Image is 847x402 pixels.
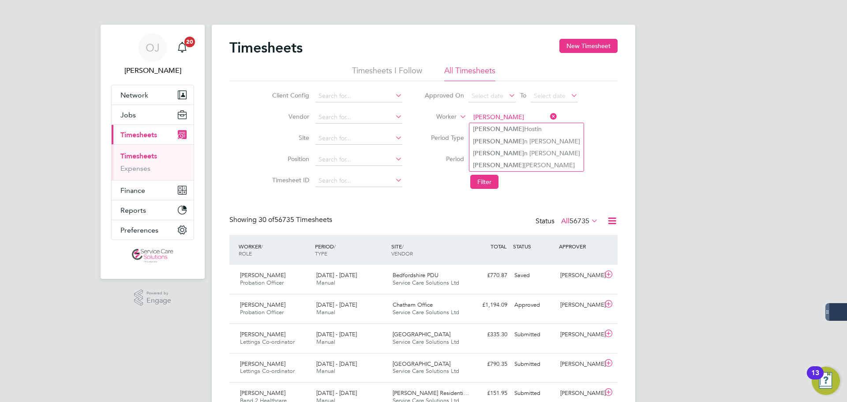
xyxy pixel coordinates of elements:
span: Preferences [120,226,158,234]
span: Service Care Solutions Ltd [393,338,459,346]
span: [DATE] - [DATE] [316,271,357,279]
div: Saved [511,268,557,283]
div: WORKER [236,238,313,261]
span: OJ [146,42,160,53]
label: Approved On [424,91,464,99]
span: [PERSON_NAME] [240,271,285,279]
button: Filter [470,175,498,189]
img: servicecare-logo-retina.png [132,249,173,263]
label: Period Type [424,134,464,142]
div: [PERSON_NAME] [557,298,603,312]
input: Search for... [315,175,402,187]
div: [PERSON_NAME] [557,268,603,283]
span: Probation Officer [240,279,284,286]
span: 56735 Timesheets [259,215,332,224]
div: APPROVER [557,238,603,254]
div: 13 [811,373,819,384]
span: Select date [472,92,503,100]
input: Search for... [315,154,402,166]
span: [DATE] - [DATE] [316,389,357,397]
div: [PERSON_NAME] [557,357,603,372]
label: All [561,217,598,225]
input: Search for... [315,111,402,124]
input: Search for... [315,90,402,102]
b: [PERSON_NAME] [473,150,524,157]
span: Service Care Solutions Ltd [393,308,459,316]
a: Go to home page [111,249,194,263]
label: Position [270,155,309,163]
span: Service Care Solutions Ltd [393,279,459,286]
span: [GEOGRAPHIC_DATA] [393,331,450,338]
div: Submitted [511,327,557,342]
span: Manual [316,308,335,316]
div: £335.30 [465,327,511,342]
li: [PERSON_NAME] [469,159,584,171]
span: [PERSON_NAME] [240,389,285,397]
div: Submitted [511,386,557,401]
span: Lettings Co-ordinator [240,367,295,375]
span: Service Care Solutions Ltd [393,367,459,375]
label: Worker [417,113,457,121]
span: [PERSON_NAME] Residenti… [393,389,469,397]
h2: Timesheets [229,39,303,56]
span: Timesheets [120,131,157,139]
span: Probation Officer [240,308,284,316]
span: Reports [120,206,146,214]
span: Network [120,91,148,99]
span: [PERSON_NAME] [240,301,285,308]
span: Engage [146,297,171,304]
span: / [402,243,404,250]
label: Timesheet ID [270,176,309,184]
div: £770.87 [465,268,511,283]
span: [DATE] - [DATE] [316,360,357,368]
button: New Timesheet [559,39,618,53]
span: [PERSON_NAME] [240,331,285,338]
div: PERIOD [313,238,389,261]
span: [DATE] - [DATE] [316,301,357,308]
span: TYPE [315,250,327,257]
button: Open Resource Center, 13 new notifications [812,367,840,395]
input: Search for... [470,111,557,124]
div: [PERSON_NAME] [557,386,603,401]
div: [PERSON_NAME] [557,327,603,342]
input: Search for... [315,132,402,145]
button: Finance [112,180,194,200]
div: Submitted [511,357,557,372]
span: Manual [316,367,335,375]
li: Timesheets I Follow [352,65,422,81]
div: STATUS [511,238,557,254]
div: Showing [229,215,334,225]
span: Bedfordshire PDU [393,271,438,279]
li: All Timesheets [444,65,495,81]
a: OJ[PERSON_NAME] [111,34,194,76]
span: [GEOGRAPHIC_DATA] [393,360,450,368]
span: / [334,243,336,250]
div: Approved [511,298,557,312]
span: / [261,243,263,250]
span: TOTAL [491,243,506,250]
label: Client Config [270,91,309,99]
span: Oliver Jefferson [111,65,194,76]
div: SITE [389,238,465,261]
button: Network [112,85,194,105]
a: Timesheets [120,152,157,160]
div: £1,194.09 [465,298,511,312]
li: n [PERSON_NAME] [469,135,584,147]
div: £790.35 [465,357,511,372]
a: Expenses [120,164,150,173]
span: Lettings Co-ordinator [240,338,295,346]
div: Status [536,215,600,228]
span: [PERSON_NAME] [240,360,285,368]
div: Timesheets [112,144,194,180]
span: 20 [184,37,195,47]
span: ROLE [239,250,252,257]
div: £151.95 [465,386,511,401]
li: Hostin [469,123,584,135]
span: [DATE] - [DATE] [316,331,357,338]
span: 56735 [570,217,589,225]
span: Jobs [120,111,136,119]
b: [PERSON_NAME] [473,125,524,133]
button: Preferences [112,220,194,240]
span: Finance [120,186,145,195]
label: Site [270,134,309,142]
